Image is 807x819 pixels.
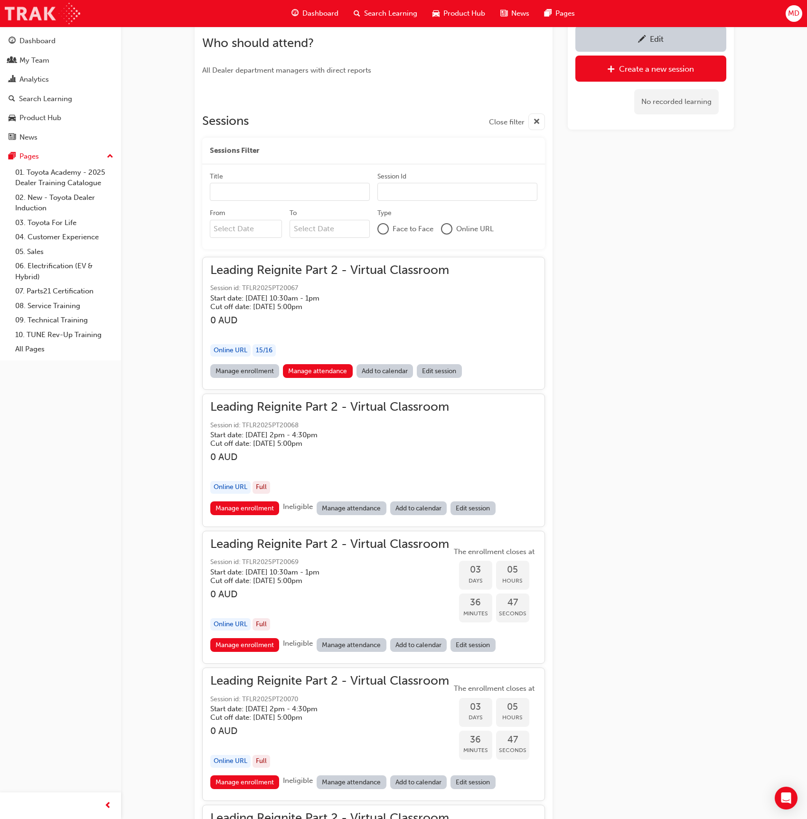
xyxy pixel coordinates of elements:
[210,775,280,789] a: Manage enrollment
[459,597,492,608] span: 36
[619,64,694,74] div: Create a new session
[511,8,529,19] span: News
[210,539,537,656] button: Leading Reignite Part 2 - Virtual ClassroomSession id: TFLR2025PT20069Start date: [DATE] 10:30am ...
[210,220,282,238] input: From
[4,30,117,148] button: DashboardMy TeamAnalyticsSearch LearningProduct HubNews
[11,190,117,216] a: 02. New - Toyota Dealer Induction
[210,481,251,494] div: Online URL
[11,259,117,284] a: 06. Electrification (EV & Hybrid)
[459,608,492,619] span: Minutes
[450,775,496,789] a: Edit session
[4,90,117,108] a: Search Learning
[346,4,425,23] a: search-iconSearch Learning
[459,702,492,713] span: 03
[210,676,537,792] button: Leading Reignite Part 2 - Virtual ClassroomSession id: TFLR2025PT20070Start date: [DATE] 2pm - 4:...
[210,568,434,576] h5: Start date: [DATE] 10:30am - 1pm
[19,151,39,162] div: Pages
[210,539,449,550] span: Leading Reignite Part 2 - Virtual Classroom
[4,52,117,69] a: My Team
[210,576,434,585] h5: Cut off date: [DATE] 5:00pm
[210,452,449,462] h3: 0 AUD
[215,7,503,27] span: Apply all learnings to support Toyota's fundamental values of continuous improvement and respect ...
[459,745,492,756] span: Minutes
[210,402,449,413] span: Leading Reignite Part 2 - Virtual Classroom
[19,132,38,143] div: News
[496,745,529,756] span: Seconds
[417,364,462,378] a: Edit session
[775,787,798,810] div: Open Intercom Messenger
[210,557,449,568] span: Session id: TFLR2025PT20069
[496,734,529,745] span: 47
[253,618,270,631] div: Full
[5,3,80,24] img: Trak
[210,265,537,382] button: Leading Reignite Part 2 - Virtual ClassroomSession id: TFLR2025PT20067Start date: [DATE] 10:30am ...
[493,4,537,23] a: news-iconNews
[9,95,15,104] span: search-icon
[456,224,494,235] span: Online URL
[19,36,56,47] div: Dashboard
[377,208,392,218] div: Type
[283,364,353,378] a: Manage attendance
[390,775,447,789] a: Add to calendar
[459,565,492,575] span: 03
[253,755,270,768] div: Full
[451,546,537,557] span: The enrollment closes at
[202,66,371,75] span: All Dealer department managers with direct reports
[555,8,575,19] span: Pages
[210,638,280,652] a: Manage enrollment
[210,364,280,378] a: Manage enrollment
[377,183,537,201] input: Session Id
[107,151,113,163] span: up-icon
[638,35,646,45] span: pencil-icon
[607,65,615,75] span: plus-icon
[496,575,529,586] span: Hours
[302,8,338,19] span: Dashboard
[390,638,447,652] a: Add to calendar
[9,75,16,84] span: chart-icon
[459,734,492,745] span: 36
[210,344,251,357] div: Online URL
[786,5,802,22] button: MD
[210,725,449,736] h3: 0 AUD
[210,676,449,687] span: Leading Reignite Part 2 - Virtual Classroom
[210,755,251,768] div: Online URL
[11,230,117,245] a: 04. Customer Experience
[4,148,117,165] button: Pages
[425,4,493,23] a: car-iconProduct Hub
[317,501,386,515] a: Manage attendance
[393,224,433,235] span: Face to Face
[459,712,492,723] span: Days
[496,565,529,575] span: 05
[450,501,496,515] a: Edit session
[210,283,449,294] span: Session id: TFLR2025PT20067
[202,36,314,50] span: Who should attend?
[19,55,49,66] div: My Team
[253,344,276,357] div: 15 / 16
[9,56,16,65] span: people-icon
[496,608,529,619] span: Seconds
[11,245,117,259] a: 05. Sales
[4,129,117,146] a: News
[210,705,434,713] h5: Start date: [DATE] 2pm - 4:30pm
[317,638,386,652] a: Manage attendance
[291,8,299,19] span: guage-icon
[283,639,313,648] span: Ineligible
[210,402,537,518] button: Leading Reignite Part 2 - Virtual ClassroomSession id: TFLR2025PT20068Start date: [DATE] 2pm - 4:...
[11,299,117,313] a: 08. Service Training
[450,638,496,652] a: Edit session
[575,56,726,82] a: Create a new session
[210,589,449,600] h3: 0 AUD
[9,152,16,161] span: pages-icon
[537,4,582,23] a: pages-iconPages
[9,114,16,122] span: car-icon
[210,315,449,326] h3: 0 AUD
[284,4,346,23] a: guage-iconDashboard
[210,294,434,302] h5: Start date: [DATE] 10:30am - 1pm
[9,37,16,46] span: guage-icon
[496,702,529,713] span: 05
[19,74,49,85] div: Analytics
[210,713,434,722] h5: Cut off date: [DATE] 5:00pm
[210,431,434,439] h5: Start date: [DATE] 2pm - 4:30pm
[357,364,413,378] a: Add to calendar
[500,8,507,19] span: news-icon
